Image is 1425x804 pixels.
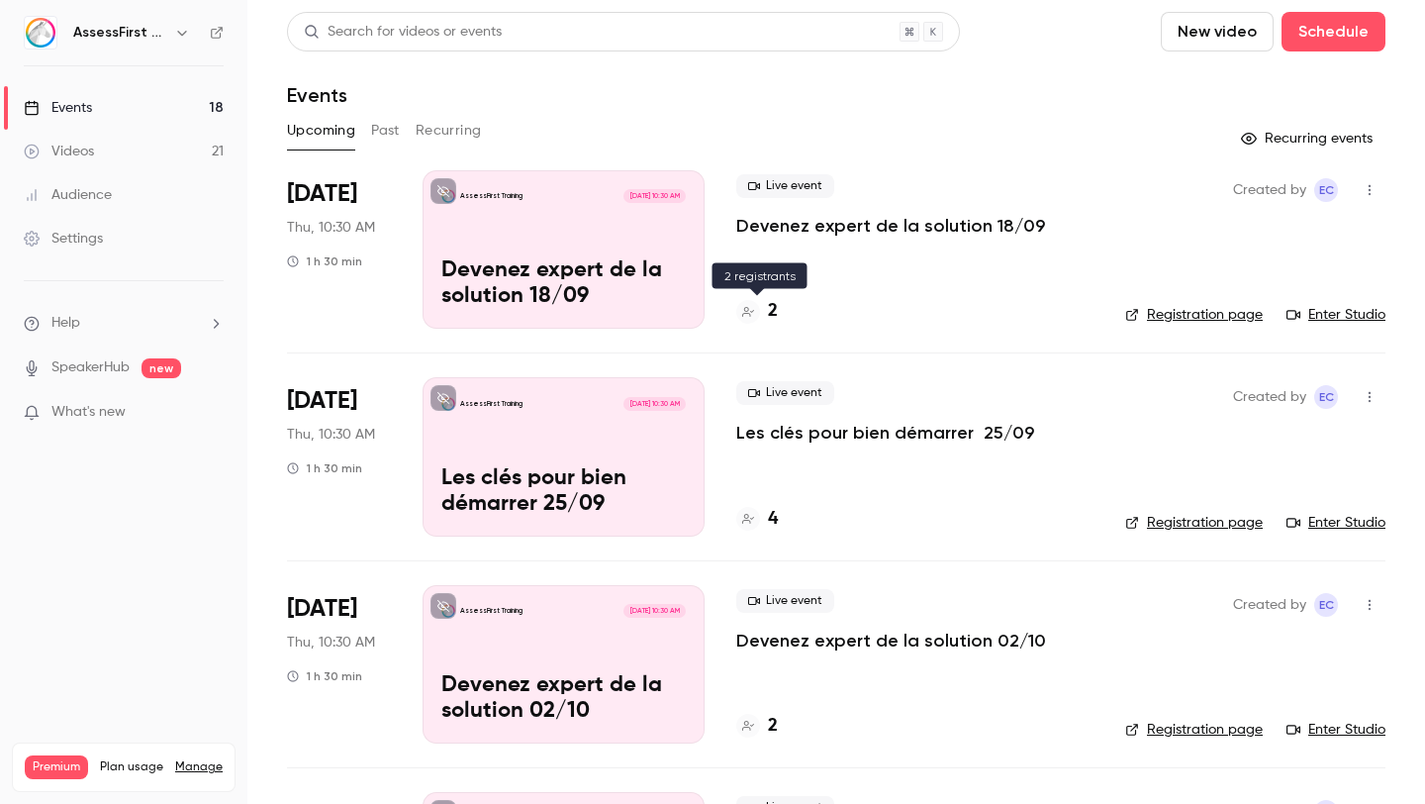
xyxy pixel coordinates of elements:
a: Devenez expert de la solution 02/10AssessFirst Training[DATE] 10:30 AMDevenez expert de la soluti... [423,585,705,744]
a: Manage [175,759,223,775]
a: Enter Studio [1286,305,1385,325]
span: [DATE] [287,593,357,625]
a: Enter Studio [1286,720,1385,740]
span: Created by [1233,178,1306,202]
div: Search for videos or events [304,22,502,43]
a: Enter Studio [1286,513,1385,533]
div: 1 h 30 min [287,253,362,269]
span: Created by [1233,385,1306,409]
p: Devenez expert de la solution 02/10 [441,673,686,725]
span: new [142,358,181,378]
h4: 4 [768,506,778,533]
button: Upcoming [287,115,355,147]
a: Registration page [1125,720,1263,740]
span: Thu, 10:30 AM [287,218,375,238]
span: Emmanuelle Cortes [1314,385,1338,409]
div: 1 h 30 min [287,668,362,684]
a: Les clés pour bien démarrer 25/09 [736,421,1034,445]
div: Videos [24,142,94,161]
a: Registration page [1125,513,1263,533]
div: Sep 25 Thu, 10:30 AM (Europe/Paris) [287,377,391,536]
span: Live event [736,381,834,405]
p: Devenez expert de la solution 18/09 [441,258,686,310]
div: Events [24,98,92,118]
span: Thu, 10:30 AM [287,425,375,445]
p: AssessFirst Training [460,399,522,409]
span: [DATE] 10:30 AM [623,604,685,618]
button: Schedule [1282,12,1385,51]
span: What's new [51,402,126,423]
p: Les clés pour bien démarrer 25/09 [441,466,686,518]
div: Settings [24,229,103,249]
button: New video [1161,12,1274,51]
div: Oct 2 Thu, 10:30 AM (Europe/Paris) [287,585,391,744]
span: Live event [736,174,834,198]
div: 1 h 30 min [287,460,362,476]
span: EC [1319,385,1334,409]
button: Recurring events [1232,123,1385,154]
a: Devenez expert de la solution 18/09AssessFirst Training[DATE] 10:30 AMDevenez expert de la soluti... [423,170,705,329]
a: Devenez expert de la solution 02/10 [736,629,1046,653]
span: Live event [736,589,834,613]
span: [DATE] 10:30 AM [623,189,685,203]
div: Sep 18 Thu, 10:30 AM (Europe/Paris) [287,170,391,329]
span: Emmanuelle Cortes [1314,178,1338,202]
span: Help [51,313,80,334]
iframe: Noticeable Trigger [200,404,224,422]
a: 4 [736,506,778,533]
h6: AssessFirst Training [73,23,166,43]
div: Audience [24,185,112,205]
a: SpeakerHub [51,357,130,378]
span: [DATE] 10:30 AM [623,397,685,411]
span: EC [1319,178,1334,202]
a: Registration page [1125,305,1263,325]
h4: 2 [768,713,778,740]
li: help-dropdown-opener [24,313,224,334]
button: Past [371,115,400,147]
img: AssessFirst Training [25,17,56,49]
a: Les clés pour bien démarrer 25/09AssessFirst Training[DATE] 10:30 AMLes clés pour bien démarrer 2... [423,377,705,536]
p: AssessFirst Training [460,606,522,616]
span: [DATE] [287,385,357,417]
a: Devenez expert de la solution 18/09 [736,214,1045,238]
span: Emmanuelle Cortes [1314,593,1338,617]
h1: Events [287,83,347,107]
h4: 2 [768,298,778,325]
span: Created by [1233,593,1306,617]
span: EC [1319,593,1334,617]
button: Recurring [416,115,482,147]
span: Premium [25,755,88,779]
a: 2 [736,298,778,325]
span: [DATE] [287,178,357,210]
span: Thu, 10:30 AM [287,633,375,653]
p: AssessFirst Training [460,191,522,201]
span: Plan usage [100,759,163,775]
a: 2 [736,713,778,740]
